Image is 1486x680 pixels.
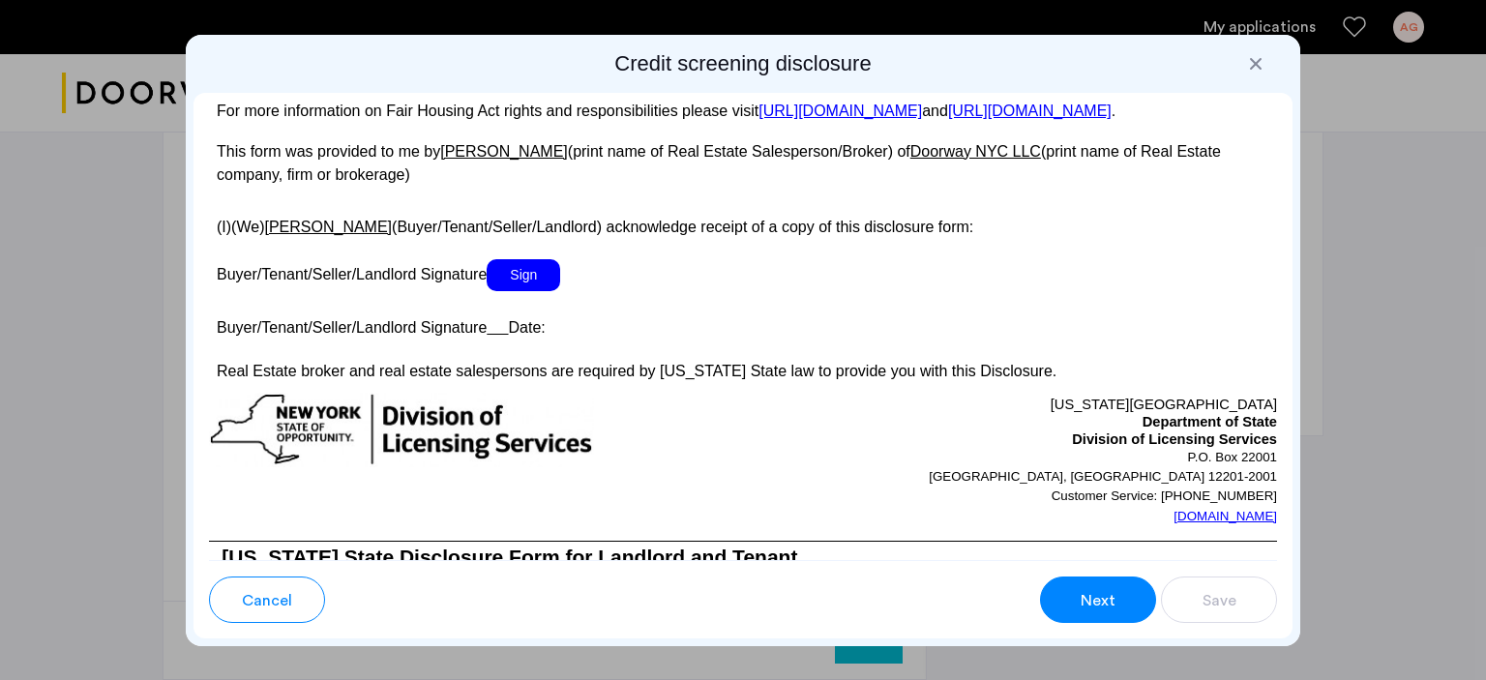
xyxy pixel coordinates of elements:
p: Division of Licensing Services [743,431,1277,449]
span: Cancel [242,589,292,612]
button: button [1161,577,1277,623]
h3: [US_STATE] State Disclosure Form for Landlord and Tenant [209,541,1277,574]
span: Save [1203,589,1236,612]
span: Buyer/Tenant/Seller/Landlord Signature [217,266,487,282]
a: [DOMAIN_NAME] [1174,507,1277,526]
img: new-york-logo.png [209,393,594,467]
button: button [209,577,325,623]
p: (I)(We) (Buyer/Tenant/Seller/Landlord) acknowledge receipt of a copy of this disclosure form: [209,207,1277,239]
p: Department of State [743,414,1277,431]
u: [PERSON_NAME] [264,219,392,235]
p: Real Estate broker and real estate salespersons are required by [US_STATE] State law to provide y... [209,360,1277,383]
u: [PERSON_NAME] [440,143,568,160]
span: Next [1081,589,1115,612]
button: button [1040,577,1156,623]
p: Buyer/Tenant/Seller/Landlord Signature Date: [209,311,1277,340]
p: [GEOGRAPHIC_DATA], [GEOGRAPHIC_DATA] 12201-2001 [743,467,1277,487]
p: This form was provided to me by (print name of Real Estate Salesperson/Broker) of (print name of ... [209,140,1277,187]
p: P.O. Box 22001 [743,448,1277,467]
u: Doorway NYC LLC [910,143,1041,160]
p: Customer Service: [PHONE_NUMBER] [743,487,1277,506]
p: [US_STATE][GEOGRAPHIC_DATA] [743,393,1277,414]
p: For more information on Fair Housing Act rights and responsibilities please visit and . [209,103,1277,119]
h2: Credit screening disclosure [193,50,1293,77]
a: [URL][DOMAIN_NAME] [948,103,1112,119]
span: Sign [487,259,560,291]
a: [URL][DOMAIN_NAME] [758,103,922,119]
